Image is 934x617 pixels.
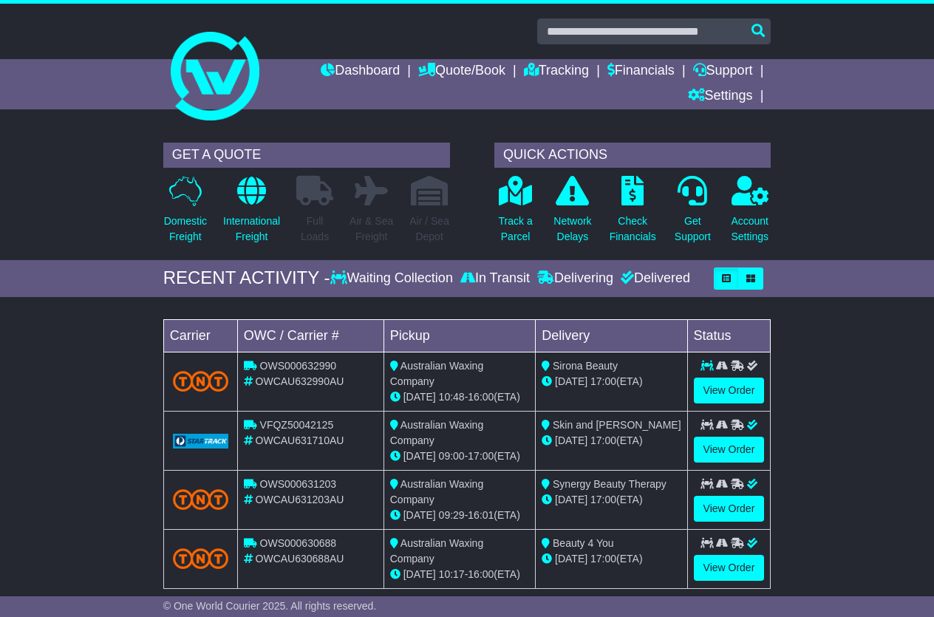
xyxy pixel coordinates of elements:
[260,360,337,372] span: OWS000632990
[468,509,494,521] span: 16:01
[694,555,765,581] a: View Order
[173,548,228,568] img: TNT_Domestic.png
[553,214,591,245] p: Network Delays
[468,391,494,403] span: 16:00
[256,434,344,446] span: OWCAU631710AU
[390,478,483,505] span: Australian Waxing Company
[439,450,465,462] span: 09:00
[390,449,529,464] div: - (ETA)
[675,214,711,245] p: Get Support
[694,437,765,463] a: View Order
[694,378,765,403] a: View Order
[542,492,681,508] div: (ETA)
[468,568,494,580] span: 16:00
[390,389,529,405] div: - (ETA)
[688,84,753,109] a: Settings
[409,214,449,245] p: Air / Sea Depot
[260,419,334,431] span: VFQZ50042125
[237,319,384,352] td: OWC / Carrier #
[457,270,534,287] div: In Transit
[321,59,400,84] a: Dashboard
[164,214,207,245] p: Domestic Freight
[163,175,208,253] a: DomesticFreight
[390,360,483,387] span: Australian Waxing Company
[610,214,656,245] p: Check Financials
[403,450,436,462] span: [DATE]
[418,59,505,84] a: Quote/Book
[494,143,771,168] div: QUICK ACTIONS
[553,537,614,549] span: Beauty 4 You
[590,375,616,387] span: 17:00
[163,143,450,168] div: GET A QUOTE
[163,600,377,612] span: © One World Courier 2025. All rights reserved.
[163,267,330,289] div: RECENT ACTIVITY -
[609,175,657,253] a: CheckFinancials
[555,553,587,565] span: [DATE]
[553,175,592,253] a: NetworkDelays
[163,319,237,352] td: Carrier
[256,553,344,565] span: OWCAU630688AU
[350,214,393,245] p: Air & Sea Freight
[694,496,765,522] a: View Order
[384,319,535,352] td: Pickup
[555,375,587,387] span: [DATE]
[731,214,768,245] p: Account Settings
[256,494,344,505] span: OWCAU631203AU
[542,433,681,449] div: (ETA)
[499,214,533,245] p: Track a Parcel
[542,374,681,389] div: (ETA)
[553,419,681,431] span: Skin and [PERSON_NAME]
[674,175,712,253] a: GetSupport
[330,270,457,287] div: Waiting Collection
[439,391,465,403] span: 10:48
[173,371,228,391] img: TNT_Domestic.png
[590,434,616,446] span: 17:00
[542,551,681,567] div: (ETA)
[555,494,587,505] span: [DATE]
[555,434,587,446] span: [DATE]
[439,509,465,521] span: 09:29
[390,508,529,523] div: - (ETA)
[590,553,616,565] span: 17:00
[296,214,333,245] p: Full Loads
[607,59,675,84] a: Financials
[403,568,436,580] span: [DATE]
[256,375,344,387] span: OWCAU632990AU
[223,214,280,245] p: International Freight
[553,478,667,490] span: Synergy Beauty Therapy
[260,537,337,549] span: OWS000630688
[260,478,337,490] span: OWS000631203
[590,494,616,505] span: 17:00
[403,391,436,403] span: [DATE]
[173,434,228,449] img: GetCarrierServiceLogo
[390,419,483,446] span: Australian Waxing Company
[617,270,690,287] div: Delivered
[390,537,483,565] span: Australian Waxing Company
[439,568,465,580] span: 10:17
[536,319,687,352] td: Delivery
[498,175,534,253] a: Track aParcel
[687,319,771,352] td: Status
[524,59,589,84] a: Tracking
[693,59,753,84] a: Support
[390,567,529,582] div: - (ETA)
[730,175,769,253] a: AccountSettings
[468,450,494,462] span: 17:00
[173,489,228,509] img: TNT_Domestic.png
[403,509,436,521] span: [DATE]
[553,360,618,372] span: Sirona Beauty
[534,270,617,287] div: Delivering
[222,175,281,253] a: InternationalFreight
